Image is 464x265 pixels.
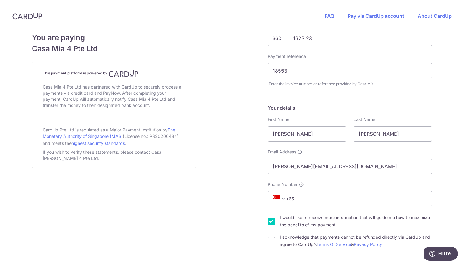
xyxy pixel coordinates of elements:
[280,214,432,229] label: I would like to receive more information that will guide me how to maximize the benefits of my pa...
[12,12,42,20] img: CardUp
[354,116,375,123] label: Last Name
[273,35,288,41] span: SGD
[418,13,452,19] a: About CardUp
[348,13,404,19] a: Pay via CardUp account
[268,104,432,112] h5: Your details
[280,233,432,248] label: I acknowledge that payments cannot be refunded directly via CardUp and agree to CardUp’s &
[32,32,196,43] span: You are paying
[43,125,186,148] div: CardUp Pte Ltd is regulated as a Major Payment Institution by (License no.: PS20200484) and meets...
[268,53,306,59] label: Payment reference
[268,159,432,174] input: Email address
[268,126,346,142] input: First name
[268,31,432,46] input: Payment amount
[271,195,298,203] span: +65
[354,242,382,247] a: Privacy Policy
[354,126,432,142] input: Last name
[43,83,186,110] div: Casa Mia 4 Pte Ltd has partnered with CardUp to securely process all payments via credit card and...
[325,13,334,19] a: FAQ
[43,70,186,77] h4: This payment platform is powered by
[72,141,125,146] a: highest security standards
[268,149,296,155] span: Email Address
[43,148,186,163] div: If you wish to verify these statements, please contact Casa [PERSON_NAME] 4 Pte Ltd.
[268,116,289,123] label: First Name
[316,242,351,247] a: Terms Of Service
[268,181,298,187] span: Phone Number
[109,70,139,77] img: CardUp
[269,81,432,87] div: Enter the invoice number or reference provided by Casa Mia
[273,195,287,203] span: +65
[424,247,458,262] iframe: Öffnet ein Widget, in dem Sie weitere Informationen finden
[32,43,196,54] span: Casa Mia 4 Pte Ltd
